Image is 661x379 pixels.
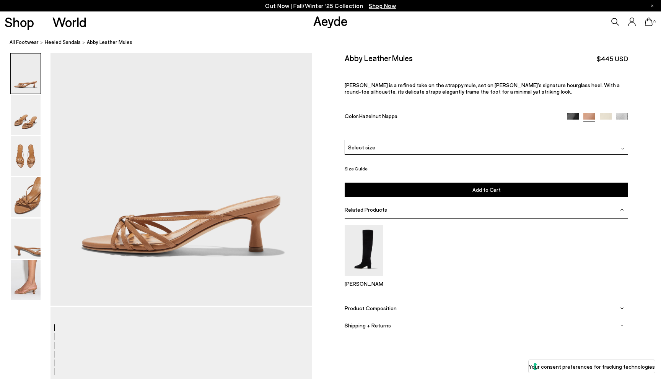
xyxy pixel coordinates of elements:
[11,260,41,300] img: Abby Leather Mules - Image 6
[620,323,624,327] img: svg%3E
[529,360,655,373] button: Your consent preferences for tracking technologies
[10,38,39,46] a: All Footwear
[11,219,41,259] img: Abby Leather Mules - Image 5
[345,183,628,197] button: Add to Cart
[345,322,391,329] span: Shipping + Returns
[45,39,81,45] span: heeled sandals
[313,13,348,29] a: Aeyde
[11,136,41,176] img: Abby Leather Mules - Image 3
[472,186,501,193] span: Add to Cart
[645,18,653,26] a: 0
[345,225,383,276] img: Willa Suede Over-Knee Boots
[620,208,624,212] img: svg%3E
[345,113,558,121] div: Color:
[348,143,375,151] span: Select size
[5,15,34,29] a: Shop
[87,38,132,46] span: Abby Leather Mules
[265,1,396,11] p: Out Now | Fall/Winter ‘25 Collection
[11,53,41,94] img: Abby Leather Mules - Image 1
[345,164,368,173] button: Size Guide
[345,271,383,287] a: Willa Suede Over-Knee Boots [PERSON_NAME]
[359,113,397,119] span: Hazelnut Nappa
[529,363,655,371] label: Your consent preferences for tracking technologies
[345,206,387,213] span: Related Products
[653,20,656,24] span: 0
[345,53,413,63] h2: Abby Leather Mules
[45,38,81,46] a: heeled sandals
[11,95,41,135] img: Abby Leather Mules - Image 2
[620,306,624,310] img: svg%3E
[345,305,397,311] span: Product Composition
[369,2,396,9] span: Navigate to /collections/new-in
[621,147,625,151] img: svg%3E
[52,15,86,29] a: World
[10,32,661,53] nav: breadcrumb
[11,177,41,217] img: Abby Leather Mules - Image 4
[345,280,383,287] p: [PERSON_NAME]
[345,82,628,95] p: [PERSON_NAME] is a refined take on the strappy mule, set on [PERSON_NAME]’s signature hourglass h...
[597,54,628,63] span: $445 USD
